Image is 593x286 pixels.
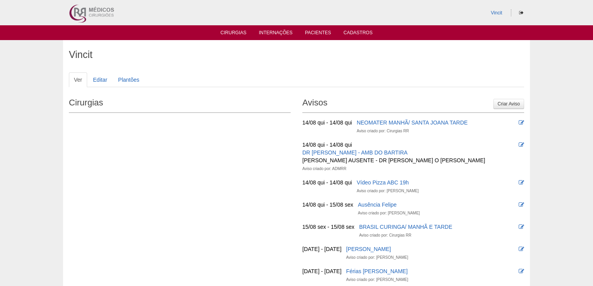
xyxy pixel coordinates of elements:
[519,180,524,185] i: Editar
[302,201,353,209] div: 14/08 qui - 15/08 sex
[346,268,408,274] a: Férias [PERSON_NAME]
[302,245,342,253] div: [DATE] - [DATE]
[259,30,293,38] a: Internações
[357,187,419,195] div: Aviso criado por: [PERSON_NAME]
[358,209,420,217] div: Aviso criado por: [PERSON_NAME]
[302,179,352,186] div: 14/08 qui - 14/08 qui
[302,223,354,231] div: 15/08 sex - 15/08 sex
[519,246,524,252] i: Editar
[302,267,342,275] div: [DATE] - [DATE]
[357,119,468,126] a: NEOMATER MANHÃ/ SANTA JOANA TARDE
[359,224,452,230] a: BRASIL CURINGA/ MANHÃ E TARDE
[491,10,502,16] a: Vincit
[357,179,409,186] a: Vídeo Pizza ABC 19h
[519,142,524,147] i: Editar
[69,72,87,87] a: Ver
[302,156,485,164] div: [PERSON_NAME] AUSENTE - DR [PERSON_NAME] O [PERSON_NAME]
[305,30,331,38] a: Pacientes
[344,30,373,38] a: Cadastros
[519,202,524,207] i: Editar
[519,120,524,125] i: Editar
[88,72,112,87] a: Editar
[493,99,524,109] a: Criar Aviso
[519,224,524,230] i: Editar
[302,165,346,173] div: Aviso criado por: ADMRR
[346,246,391,252] a: [PERSON_NAME]
[519,268,524,274] i: Editar
[519,11,523,15] i: Sair
[357,127,409,135] div: Aviso criado por: Cirurgias RR
[358,202,397,208] a: Ausência Felipe
[346,254,408,261] div: Aviso criado por: [PERSON_NAME]
[69,50,524,60] h1: Vincit
[113,72,144,87] a: Plantões
[302,149,407,156] a: DR [PERSON_NAME] - AMB DO BARTIRA
[302,119,352,126] div: 14/08 qui - 14/08 qui
[346,276,408,284] div: Aviso criado por: [PERSON_NAME]
[302,141,352,149] div: 14/08 qui - 14/08 qui
[302,95,524,113] h2: Avisos
[359,232,411,239] div: Aviso criado por: Cirurgias RR
[69,95,291,113] h2: Cirurgias
[221,30,247,38] a: Cirurgias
